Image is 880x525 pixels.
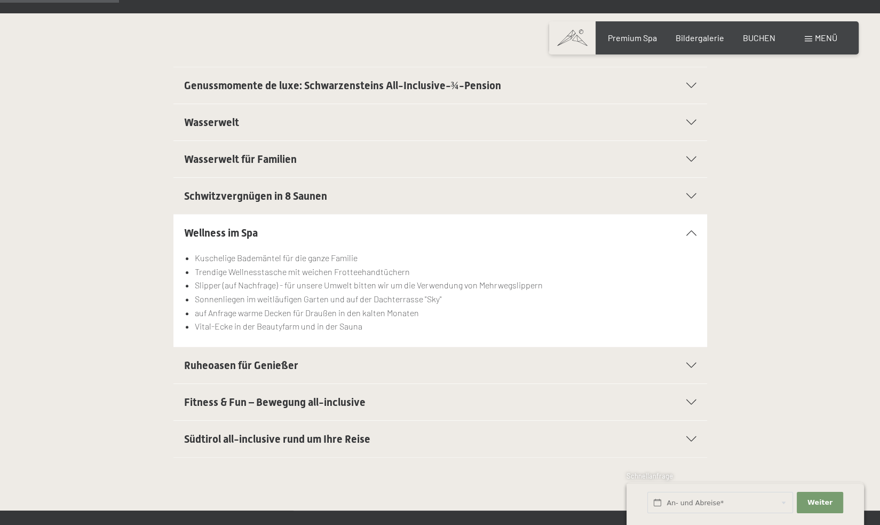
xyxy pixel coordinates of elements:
li: auf Anfrage warme Decken für Draußen in den kalten Monaten [195,306,696,320]
button: Weiter [797,492,843,514]
span: Wasserwelt für Familien [184,153,297,166]
a: Bildergalerie [676,33,724,43]
span: Schnellanfrage [627,472,673,480]
span: Südtirol all-inclusive rund um Ihre Reise [184,433,370,445]
span: Menü [815,33,837,43]
a: BUCHEN [743,33,775,43]
span: Schwitzvergnügen in 8 Saunen [184,190,327,202]
span: Wellness im Spa [184,226,258,239]
li: Kuschelige Bademäntel für die ganze Familie [195,251,696,265]
li: Slipper (auf Nachfrage) - für unsere Umwelt bitten wir um die Verwendung von Mehrwegslippern [195,278,696,292]
span: Weiter [807,498,833,507]
span: Fitness & Fun – Bewegung all-inclusive [184,396,366,409]
li: Sonnenliegen im weitläufigen Garten und auf der Dachterrasse "Sky" [195,292,696,306]
li: Trendige Wellnesstasche mit weichen Frotteehandtüchern [195,265,696,279]
span: Genussmomente de luxe: Schwarzensteins All-Inclusive-¾-Pension [184,79,501,92]
span: Ruheoasen für Genießer [184,359,298,372]
a: Premium Spa [607,33,656,43]
li: Vital-Ecke in der Beautyfarm und in der Sauna [195,319,696,333]
span: Wasserwelt [184,116,239,129]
